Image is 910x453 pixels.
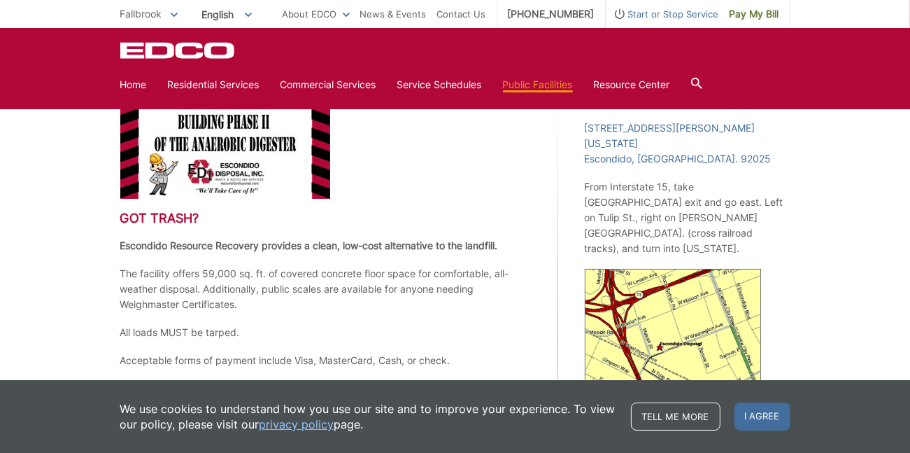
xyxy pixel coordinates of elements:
img: image [585,269,761,431]
h2: Got trash? [120,211,532,226]
a: About EDCO [283,6,350,22]
strong: Escondido Resource Recovery provides a clean, low-cost alternative to the landfill. [120,239,498,251]
a: Resource Center [594,77,670,92]
p: The facility offers 59,000 sq. ft. of covered concrete floor space for comfortable, all-weather d... [120,266,532,312]
span: Pay My Bill [730,6,779,22]
a: privacy policy [260,417,334,432]
a: Public Facilities [503,77,573,92]
a: Commercial Services [280,77,376,92]
p: All loads MUST be tarped. [120,325,532,340]
a: EDCD logo. Return to the homepage. [120,42,236,59]
p: We use cookies to understand how you use our site and to improve your experience. To view our pol... [120,401,617,432]
a: [STREET_ADDRESS][PERSON_NAME][US_STATE]Escondido, [GEOGRAPHIC_DATA]. 92025 [585,120,790,167]
p: Acceptable forms of payment include Visa, MasterCard, Cash, or check. [120,353,532,368]
span: Fallbrook [120,8,162,20]
p: From Interstate 15, take [GEOGRAPHIC_DATA] exit and go east. Left on Tulip St., right on [PERSON_... [585,179,790,256]
a: Contact Us [437,6,486,22]
span: English [192,3,262,26]
a: News & Events [360,6,427,22]
a: Home [120,77,147,92]
a: Tell me more [631,403,720,431]
a: Residential Services [168,77,260,92]
a: Service Schedules [397,77,482,92]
